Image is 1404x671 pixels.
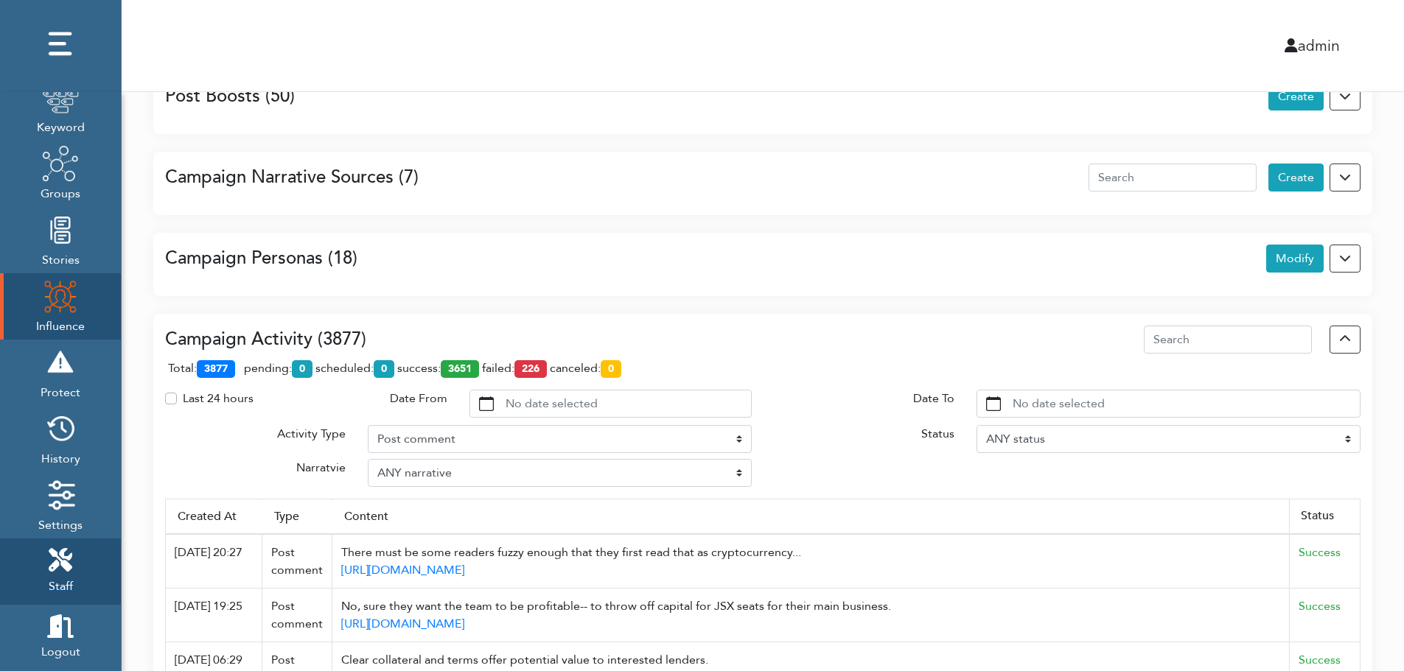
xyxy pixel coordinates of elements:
label: Status [921,425,954,443]
a: [URL][DOMAIN_NAME] [341,616,464,632]
span: canceled: [550,360,621,376]
button: Create [1268,164,1324,192]
img: profile.png [42,278,79,315]
span: Protect [41,381,80,401]
span: Create [1278,169,1314,186]
p: 3651 [441,360,479,378]
span: Keyword [37,116,85,136]
img: keyword.png [42,79,79,116]
label: No date selected [503,390,751,417]
button: Create [1268,82,1324,110]
div: There must be some readers fuzzy enough that they first read that as cryptocurrency... [341,544,1280,561]
span: Groups [41,182,80,203]
span: Settings [38,513,83,534]
p: 0 [292,360,312,378]
h4: Post Boosts (50) [165,86,295,108]
div: No, sure they want the team to be profitable-- to throw off capital for JSX seats for their main ... [341,597,1280,615]
span: Type [273,508,321,524]
img: dots.png [42,26,79,63]
label: No date selected [1010,390,1360,417]
svg: calendar [479,396,494,411]
button: calendar [977,390,1010,417]
svg: calendar [986,396,1001,411]
h4: Campaign Activity (3877) [165,329,366,351]
span: scheduled: [315,360,394,376]
span: Modify [1276,250,1314,267]
span: success: [397,360,479,376]
div: admin [731,35,1352,57]
span: Status [1301,508,1349,524]
a: [URL][DOMAIN_NAME] [341,562,464,578]
p: 0 [374,360,394,378]
span: Content [343,508,1278,524]
span: total: [168,360,241,376]
span: Success [1299,544,1341,561]
span: Success [1299,652,1341,668]
img: history.png [42,410,79,447]
button: Modify [1266,245,1324,273]
span: pending: [244,360,312,376]
img: risk.png [42,344,79,381]
span: failed: [482,360,547,376]
label: Date From [390,390,447,407]
p: 226 [514,360,547,378]
div: Clear collateral and terms offer potential value to interested lenders. [341,651,1280,669]
img: stories.png [42,211,79,248]
label: Date To [913,390,954,407]
label: Activity Type [277,425,346,443]
span: Created At [177,508,251,524]
p: 3877 [197,360,235,378]
input: Search [1144,326,1312,354]
h4: Campaign Narrative Sources (7) [165,167,419,189]
td: [DATE] 19:25 [166,588,262,642]
span: Stories [42,248,80,269]
p: 0 [601,360,621,378]
td: [DATE] 20:27 [166,534,262,589]
span: Success [1299,598,1341,614]
label: Last 24 hours [183,390,254,407]
span: Staff [49,575,73,595]
img: settings.png [42,477,79,513]
span: Logout [41,641,80,661]
input: Search [1089,164,1257,192]
img: groups.png [42,145,79,182]
h4: Campaign Personas (18) [165,248,357,270]
td: Post comment [262,588,332,642]
button: calendar [470,390,503,417]
span: Create [1278,88,1314,105]
span: History [41,447,80,468]
td: Post comment [262,534,332,589]
span: Influence [36,315,85,335]
label: Narratvie [296,459,346,477]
